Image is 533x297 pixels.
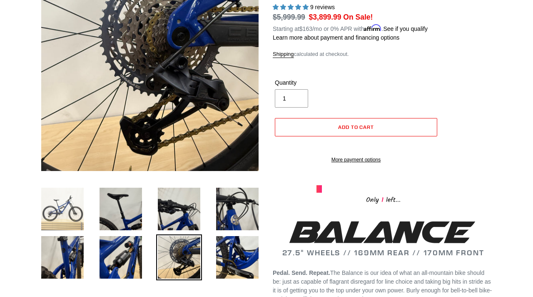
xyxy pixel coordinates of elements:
img: Load image into Gallery viewer, DEMO BIKE: BALANCE - Bomber Blue - Small (Complete Bike) #31 LIKE... [156,234,202,280]
label: Quantity [275,78,354,87]
span: Affirm [364,24,381,31]
span: 1 [379,195,386,205]
span: 5.00 stars [273,4,310,10]
button: Add to cart [275,118,437,136]
span: $3,899.99 [309,13,341,21]
img: Load image into Gallery viewer, DEMO BIKE: BALANCE - Bomber Blue - Small (Complete Bike) #31 LIKE... [98,234,144,280]
a: See if you qualify - Learn more about Affirm Financing (opens in modal) [383,25,428,32]
a: More payment options [275,156,437,164]
b: Pedal. Send. Repeat. [273,269,330,276]
img: Load image into Gallery viewer, DEMO BIKE: BALANCE - Bomber Blue - Small (Complete Bike) #31 LIKE... [40,186,85,232]
img: Load image into Gallery viewer, DEMO BIKE: BALANCE - Bomber Blue - Small (Complete Bike) #31 LIKE... [214,186,260,232]
img: Load image into Gallery viewer, DEMO BIKE: BALANCE - Bomber Blue - Small (Complete Bike) #31 LIKE... [40,234,85,280]
span: 9 reviews [310,4,335,10]
a: Learn more about payment and financing options [273,34,399,41]
span: Add to cart [338,124,374,130]
p: Starting at /mo or 0% APR with . [273,23,428,33]
img: Load image into Gallery viewer, DEMO BIKE: BALANCE - Bomber Blue - Small (Complete Bike) #31 LIKE... [98,186,144,232]
div: calculated at checkout. [273,50,493,58]
div: Only left... [316,193,450,206]
s: $5,999.99 [273,13,305,21]
span: On Sale! [343,12,373,23]
h2: 27.5" WHEELS // 169MM REAR // 170MM FRONT [273,218,493,257]
a: Shipping [273,51,294,58]
img: Load image into Gallery viewer, DEMO BIKE: BALANCE - Bomber Blue - Small (Complete Bike) #31 LIKE... [156,186,202,232]
img: Load image into Gallery viewer, DEMO BIKE: BALANCE - Bomber Blue - Small (Complete Bike) #31 LIKE... [214,234,260,280]
span: $163 [299,25,312,32]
